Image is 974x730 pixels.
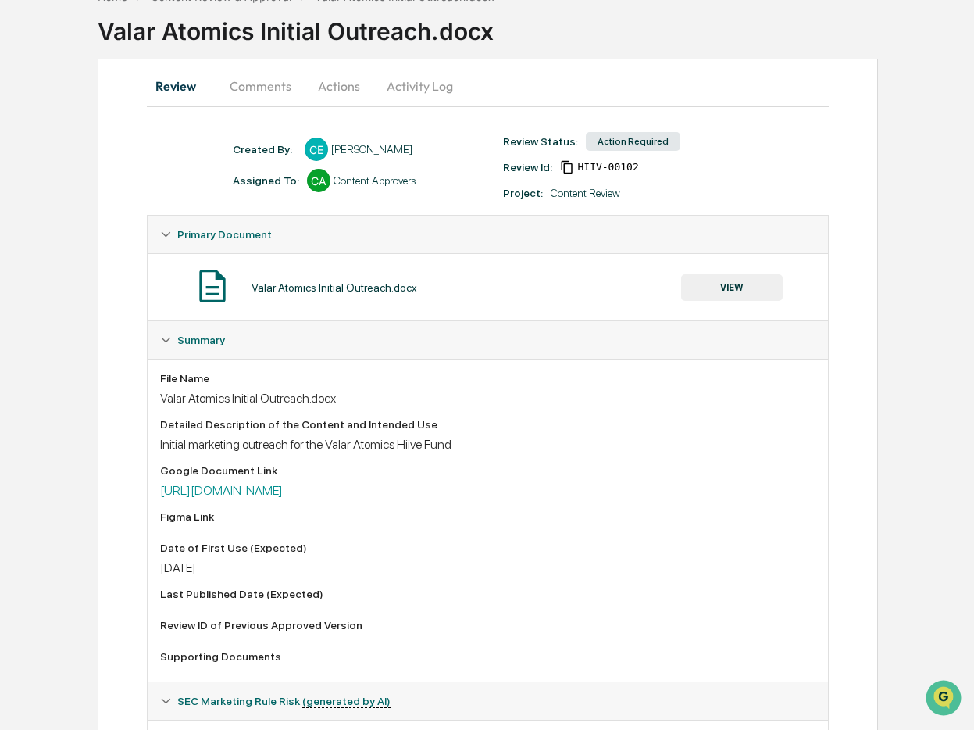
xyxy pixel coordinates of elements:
[160,437,815,452] div: Initial marketing outreach for the Valar Atomics Hiive Fund
[160,619,815,632] div: Review ID of Previous Approved Version
[148,253,828,320] div: Primary Document
[16,33,284,58] p: How can we help?
[217,67,304,105] button: Comments
[9,191,107,219] a: 🖐️Preclearance
[160,510,815,523] div: Figma Link
[334,174,416,187] div: Content Approvers
[148,359,828,682] div: Summary
[307,169,330,192] div: CA
[503,161,552,174] div: Review Id:
[503,135,578,148] div: Review Status:
[129,197,194,213] span: Attestations
[160,542,815,554] div: Date of First Use (Expected)
[31,197,101,213] span: Preclearance
[148,216,828,253] div: Primary Document
[331,143,412,156] div: [PERSON_NAME]
[160,418,815,431] div: Detailed Description of the Content and Intended Use
[233,143,297,156] div: Created By: ‎ ‎
[193,267,232,306] img: Document Icon
[31,227,98,242] span: Data Lookup
[107,191,200,219] a: 🗄️Attestations
[53,120,256,135] div: Start new chat
[148,682,828,720] div: SEC Marketing Rule Risk (generated by AI)
[110,264,189,277] a: Powered byPylon
[160,372,815,385] div: File Name
[16,228,28,241] div: 🔎
[160,464,815,477] div: Google Document Link
[160,560,815,575] div: [DATE]
[266,124,284,143] button: Start new chat
[374,67,466,105] button: Activity Log
[147,67,829,105] div: secondary tabs example
[302,695,391,708] u: (generated by AI)
[16,120,44,148] img: 1746055101610-c473b297-6a78-478c-a979-82029cc54cd1
[177,695,391,707] span: SEC Marketing Rule Risk
[16,199,28,211] div: 🖐️
[160,391,815,406] div: Valar Atomics Initial Outreach.docx
[53,135,198,148] div: We're available if you need us!
[177,334,225,346] span: Summary
[305,138,328,161] div: CE
[160,483,283,498] a: [URL][DOMAIN_NAME]
[177,228,272,241] span: Primary Document
[233,174,299,187] div: Assigned To:
[304,67,374,105] button: Actions
[577,161,638,174] span: 0ddd8f12-a7cb-4f6a-9c75-11bbb1a65679
[681,274,783,301] button: VIEW
[98,5,974,45] div: Valar Atomics Initial Outreach.docx
[148,321,828,359] div: Summary
[503,187,543,199] div: Project:
[113,199,126,211] div: 🗄️
[551,187,620,199] div: Content Review
[252,281,417,294] div: Valar Atomics Initial Outreach.docx
[160,650,815,663] div: Supporting Documents
[924,678,966,721] iframe: Open customer support
[155,265,189,277] span: Pylon
[9,220,105,249] a: 🔎Data Lookup
[147,67,217,105] button: Review
[160,588,815,600] div: Last Published Date (Expected)
[586,132,680,151] div: Action Required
